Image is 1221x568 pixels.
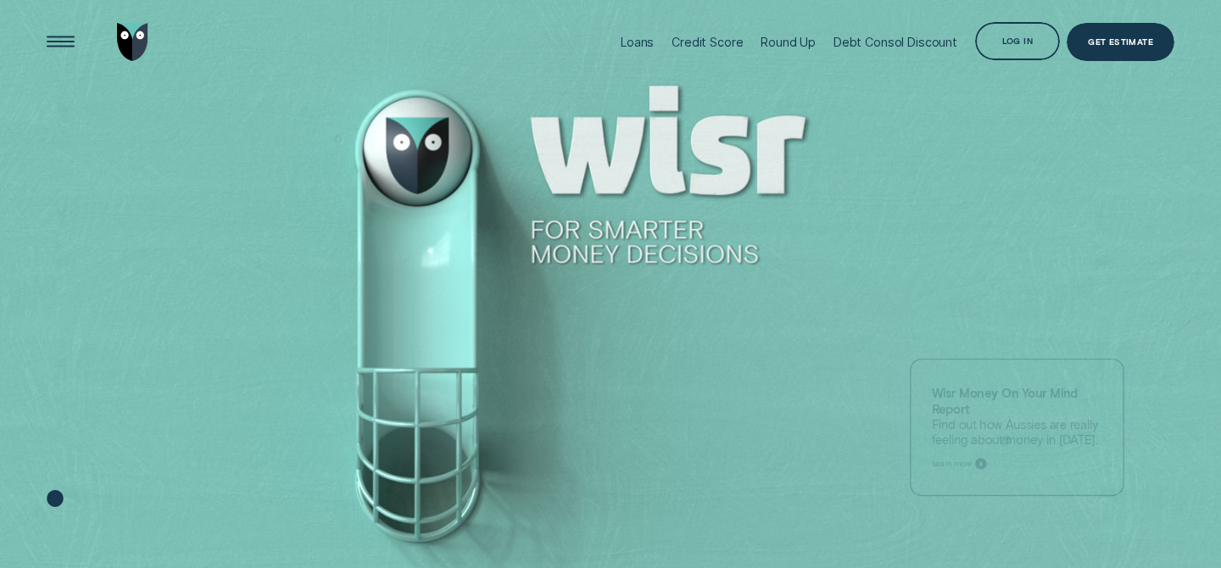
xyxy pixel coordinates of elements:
[1067,23,1174,61] a: Get Estimate
[975,22,1060,60] button: Log in
[932,386,1103,448] p: Find out how Aussies are really feeling about money in [DATE].
[117,23,148,61] img: Wisr
[621,35,654,49] div: Loans
[834,35,957,49] div: Debt Consol Discount
[932,459,973,469] span: Learn more
[932,386,1079,416] strong: Wisr Money On Your Mind Report
[672,35,743,49] div: Credit Score
[761,35,816,49] div: Round Up
[42,23,80,61] button: Open Menu
[910,359,1124,496] a: Wisr Money On Your Mind ReportFind out how Aussies are really feeling about money in [DATE].Learn...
